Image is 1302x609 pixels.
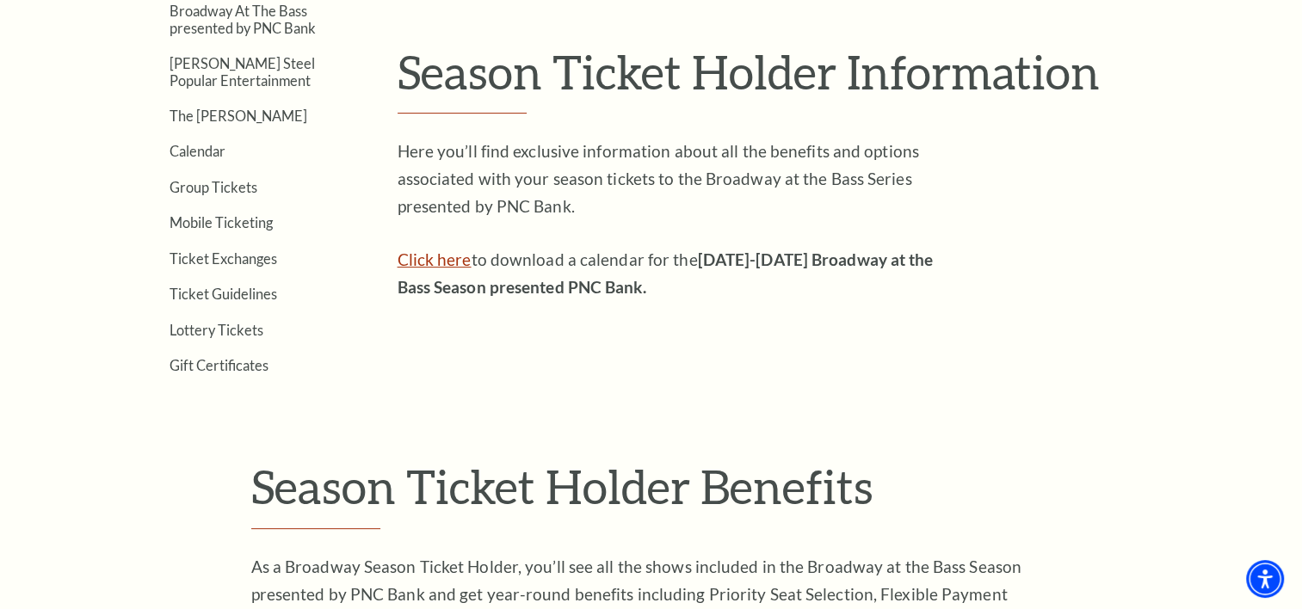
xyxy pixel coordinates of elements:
div: Accessibility Menu [1246,560,1284,598]
a: Lottery Tickets [170,322,263,338]
a: [PERSON_NAME] Steel Popular Entertainment [170,55,315,88]
a: Ticket Guidelines [170,286,277,302]
h1: Season Ticket Holder Information [398,44,1185,114]
a: The [PERSON_NAME] [170,108,307,124]
a: Broadway At The Bass presented by PNC Bank [170,3,316,35]
a: Gift Certificates [170,357,268,373]
a: Ticket Exchanges [170,250,277,267]
a: Mobile Ticketing [170,214,273,231]
h2: Season Ticket Holder Benefits [251,458,1052,529]
p: Here you’ll find exclusive information about all the benefits and options associated with your se... [398,138,957,220]
p: to download a calendar for the [398,246,957,301]
a: Click here to download a calendar for the - open in a new tab [398,249,472,269]
a: Group Tickets [170,179,257,195]
a: Calendar [170,143,225,159]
